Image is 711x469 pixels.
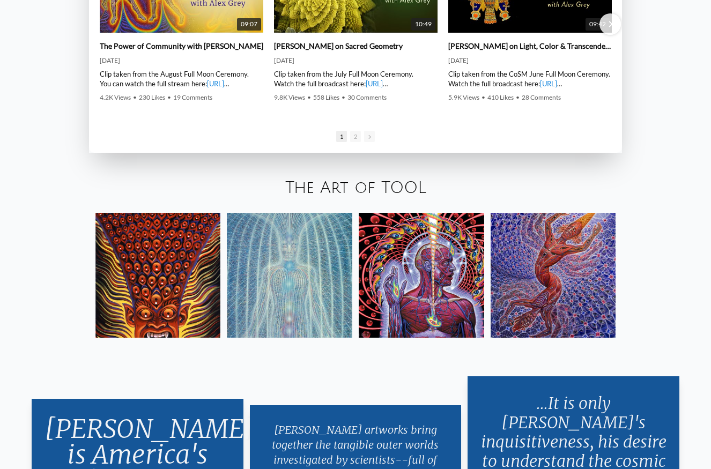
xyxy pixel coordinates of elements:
span: 30 Comments [347,93,387,101]
span: Go to next slide [364,131,375,142]
a: [PERSON_NAME] on Sacred Geometry [274,41,403,51]
div: Clip taken from the August Full Moon Ceremony. You can watch the full stream here: | [PERSON_NAME... [100,69,263,88]
div: Clip taken from the CoSM June Full Moon Ceremony. Watch the full broadcast here: | [PERSON_NAME] ... [448,69,612,88]
span: 5.9K Views [448,93,479,101]
a: [PERSON_NAME] on Light, Color & Transcendence [448,41,612,51]
span: • [482,93,485,101]
a: The Art of TOOL [285,179,426,197]
div: [DATE] [100,56,263,65]
span: 558 Likes [313,93,339,101]
span: 9.8K Views [274,93,305,101]
span: 410 Likes [487,93,514,101]
div: [DATE] [448,56,612,65]
div: Next slide [599,13,621,35]
a: [URL][DOMAIN_NAME] [448,79,562,98]
a: [URL][DOMAIN_NAME] [274,79,388,98]
span: • [133,93,137,101]
span: • [307,93,311,101]
span: 230 Likes [139,93,165,101]
span: 09:42 [586,18,610,31]
span: 19 Comments [173,93,212,101]
span: 09:07 [237,18,261,31]
span: 28 Comments [522,93,561,101]
span: 10:49 [411,18,435,31]
span: • [167,93,171,101]
span: Go to slide 2 [350,131,361,142]
span: • [516,93,520,101]
span: 4.2K Views [100,93,131,101]
span: • [342,93,345,101]
span: Go to slide 1 [336,131,347,142]
a: The Power of Community with [PERSON_NAME] [100,41,263,51]
a: [URL][DOMAIN_NAME] [100,79,229,98]
div: Clip taken from the July Full Moon Ceremony. Watch the full broadcast here: | [PERSON_NAME] | ► W... [274,69,438,88]
div: [DATE] [274,56,438,65]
